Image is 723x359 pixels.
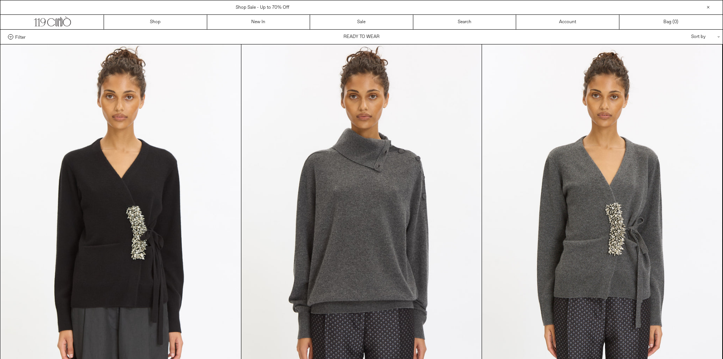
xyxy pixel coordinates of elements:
a: Bag () [619,15,723,29]
a: Search [413,15,517,29]
div: Sort by [647,30,715,44]
span: Filter [15,34,25,40]
a: New In [207,15,310,29]
a: Shop [104,15,207,29]
span: 0 [674,19,677,25]
a: Account [516,15,619,29]
a: Sale [310,15,413,29]
span: ) [674,19,678,25]
a: Shop Sale - Up to 70% Off [236,5,289,11]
